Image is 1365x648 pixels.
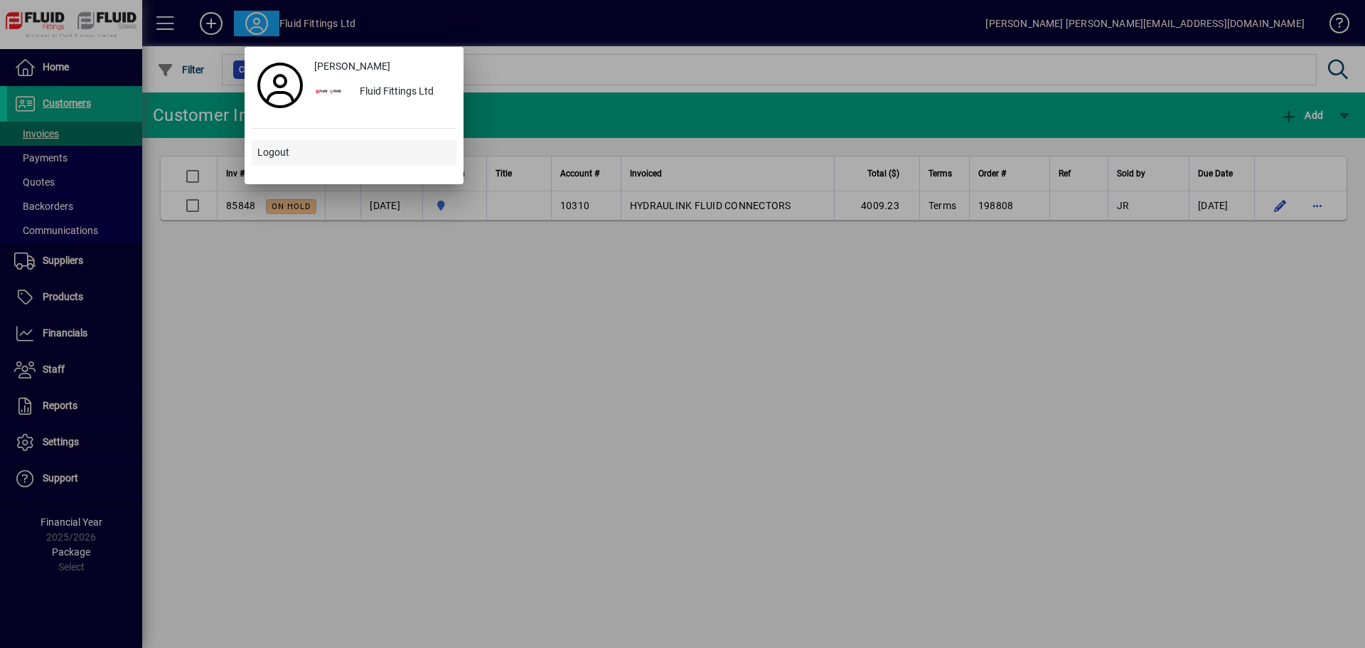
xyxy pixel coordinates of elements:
[309,80,456,105] button: Fluid Fittings Ltd
[257,145,289,160] span: Logout
[309,54,456,80] a: [PERSON_NAME]
[252,140,456,166] button: Logout
[314,59,390,74] span: [PERSON_NAME]
[252,73,309,98] a: Profile
[348,80,456,105] div: Fluid Fittings Ltd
